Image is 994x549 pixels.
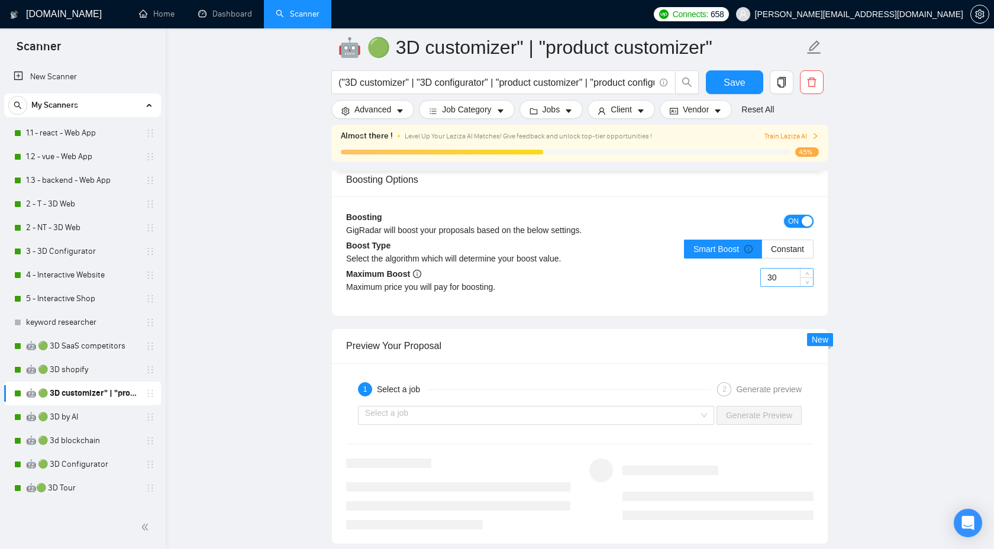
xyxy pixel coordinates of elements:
[659,9,669,19] img: upwork-logo.png
[139,9,175,19] a: homeHome
[970,5,989,24] button: setting
[8,96,27,115] button: search
[637,106,645,115] span: caret-down
[146,176,155,185] span: holder
[442,103,491,116] span: Job Category
[739,10,747,18] span: user
[141,521,153,533] span: double-left
[800,70,824,94] button: delete
[146,341,155,351] span: holder
[146,128,155,138] span: holder
[346,329,814,363] div: Preview Your Proposal
[26,453,138,476] a: 🤖 🟢 3D Configurator
[788,215,799,228] span: ON
[543,103,560,116] span: Jobs
[26,216,138,240] a: 2 - NT - 3D Web
[146,483,155,493] span: holder
[7,38,70,63] span: Scanner
[146,436,155,445] span: holder
[346,163,814,196] div: Boosting Options
[26,358,138,382] a: 🤖 🟢 3D shopify
[714,106,722,115] span: caret-down
[564,106,573,115] span: caret-down
[146,389,155,398] span: holder
[26,240,138,263] a: 3 - 3D Configurator
[812,335,828,344] span: New
[26,405,138,429] a: 🤖 🟢 3D by AI
[588,100,655,119] button: userClientcaret-down
[31,93,78,117] span: My Scanners
[673,8,708,21] span: Connects:
[363,385,367,393] span: 1
[736,382,802,396] div: Generate preview
[598,106,606,115] span: user
[146,460,155,469] span: holder
[338,75,654,90] input: Search Freelance Jobs...
[26,382,138,405] a: 🤖 🟢 3D customizer" | "product customizer"
[670,106,678,115] span: idcard
[26,476,138,500] a: 🤖🟢 3D Tour
[530,106,538,115] span: folder
[26,429,138,453] a: 🤖 🟢 3d blockchain
[803,279,811,286] span: down
[338,33,804,62] input: Scanner name...
[741,103,774,116] a: Reset All
[14,65,151,89] a: New Scanner
[146,199,155,209] span: holder
[970,9,989,19] a: setting
[146,270,155,280] span: holder
[26,334,138,358] a: 🤖 🟢 3D SaaS competitors
[10,5,18,24] img: logo
[711,8,724,21] span: 658
[26,311,138,334] a: keyword researcher
[396,106,404,115] span: caret-down
[198,9,252,19] a: dashboardDashboard
[26,145,138,169] a: 1.2 - vue - Web App
[675,70,699,94] button: search
[146,294,155,303] span: holder
[9,101,27,109] span: search
[800,269,813,277] span: Increase Value
[346,212,382,222] b: Boosting
[722,385,727,393] span: 2
[354,103,391,116] span: Advanced
[346,269,421,279] b: Maximum Boost
[26,500,138,524] a: 🤖🟢 3D interactive website
[413,270,421,278] span: info-circle
[795,147,819,157] span: 45%
[346,252,580,265] div: Select the algorithm which will determine your boost value.
[717,406,802,425] button: Generate Preview
[146,365,155,374] span: holder
[26,263,138,287] a: 4 - Interactive Website
[341,106,350,115] span: setting
[806,40,822,55] span: edit
[346,224,697,237] div: GigRadar will boost your proposals based on the below settings.
[276,9,319,19] a: searchScanner
[146,247,155,256] span: holder
[346,280,580,293] div: Maximum price you will pay for boosting.
[800,277,813,286] span: Decrease Value
[771,244,804,254] span: Constant
[146,412,155,422] span: holder
[26,192,138,216] a: 2 - T - 3D Web
[770,70,793,94] button: copy
[146,152,155,162] span: holder
[803,270,811,277] span: up
[660,79,667,86] span: info-circle
[812,133,819,140] span: right
[419,100,514,119] button: barsJob Categorycaret-down
[954,509,982,537] div: Open Intercom Messenger
[26,287,138,311] a: 5 - Interactive Shop
[971,9,989,19] span: setting
[764,131,819,142] button: Train Laziza AI
[683,103,709,116] span: Vendor
[770,77,793,88] span: copy
[744,245,753,253] span: info-circle
[331,100,414,119] button: settingAdvancedcaret-down
[146,223,155,232] span: holder
[676,77,698,88] span: search
[611,103,632,116] span: Client
[519,100,583,119] button: folderJobscaret-down
[341,130,393,143] span: Almost there !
